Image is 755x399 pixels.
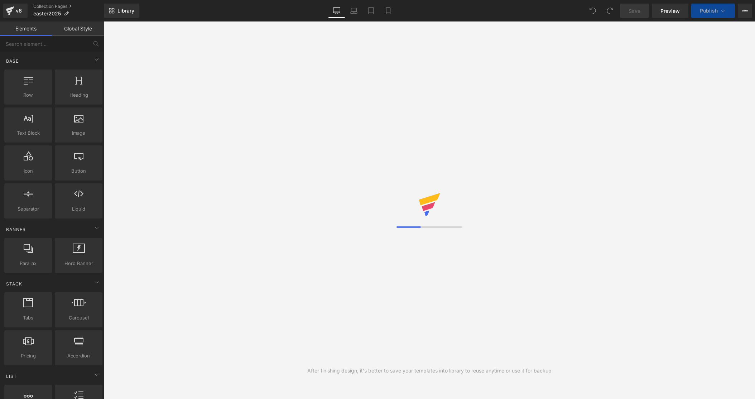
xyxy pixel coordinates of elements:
[6,167,50,175] span: Icon
[57,314,100,322] span: Carousel
[6,205,50,213] span: Separator
[380,4,397,18] a: Mobile
[629,7,640,15] span: Save
[345,4,362,18] a: Laptop
[33,4,104,9] a: Collection Pages
[6,352,50,360] span: Pricing
[5,373,18,380] span: List
[57,91,100,99] span: Heading
[33,11,61,16] span: easter2025
[700,8,718,14] span: Publish
[738,4,752,18] button: More
[6,129,50,137] span: Text Block
[660,7,680,15] span: Preview
[362,4,380,18] a: Tablet
[57,129,100,137] span: Image
[14,6,23,15] div: v6
[328,4,345,18] a: Desktop
[6,260,50,267] span: Parallax
[57,352,100,360] span: Accordion
[57,205,100,213] span: Liquid
[117,8,134,14] span: Library
[104,4,139,18] a: New Library
[57,167,100,175] span: Button
[6,314,50,322] span: Tabs
[586,4,600,18] button: Undo
[6,91,50,99] span: Row
[603,4,617,18] button: Redo
[52,21,104,36] a: Global Style
[57,260,100,267] span: Hero Banner
[652,4,688,18] a: Preview
[5,280,23,287] span: Stack
[5,226,27,233] span: Banner
[5,58,19,64] span: Base
[3,4,28,18] a: v6
[307,367,552,375] div: After finishing design, it's better to save your templates into library to reuse anytime or use i...
[691,4,735,18] button: Publish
